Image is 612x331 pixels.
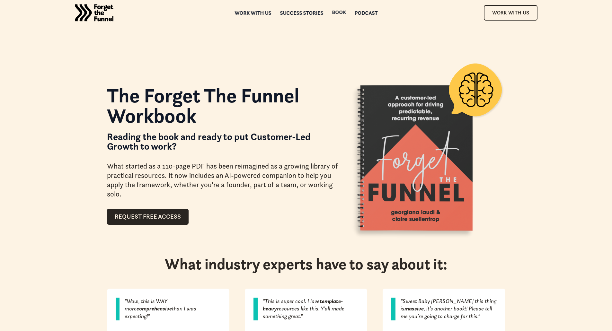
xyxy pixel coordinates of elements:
[137,305,172,312] em: comprehensive
[332,11,346,15] a: BookBook
[107,131,311,152] strong: Reading the book and ready to put Customer-Led Growth to work?
[332,10,346,14] div: Book
[263,298,320,305] em: "This is super cool. I love
[280,11,323,15] a: Success Stories
[165,255,447,274] h2: What industry experts have to say about it:
[107,209,189,225] a: Request Free Access
[263,298,343,312] em: template-heavy
[125,305,196,320] em: than I was expecting!"
[404,305,424,312] em: massive
[401,298,496,312] em: "Sweet Baby [PERSON_NAME] this thing is
[332,14,346,19] div: Book
[263,305,344,320] em: resources like this. Y’all made something great."
[401,305,492,320] em: , it’s another book!! Please tell me you’re going to charge for this."
[235,11,271,15] a: Work with us
[107,85,338,126] h1: The Forget The Funnel Workbook
[355,11,377,15] a: Podcast
[125,298,167,312] em: "Wow, this is WAY more
[107,161,338,199] div: What started as a 110-page PDF has been reimagined as a growing library of practical resources. I...
[484,5,537,20] a: Work With Us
